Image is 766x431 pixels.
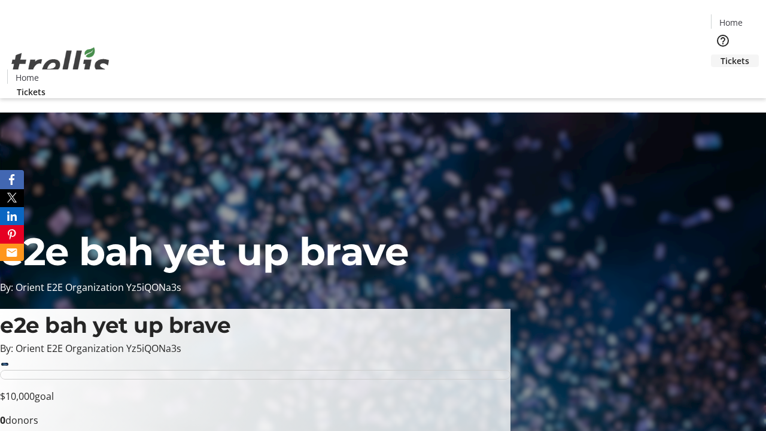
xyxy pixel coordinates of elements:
img: Orient E2E Organization Yz5iQONa3s's Logo [7,34,114,94]
span: Tickets [721,54,749,67]
a: Home [712,16,750,29]
a: Home [8,71,46,84]
a: Tickets [711,54,759,67]
a: Tickets [7,86,55,98]
button: Help [711,29,735,53]
span: Home [719,16,743,29]
button: Cart [711,67,735,91]
span: Tickets [17,86,45,98]
span: Home [16,71,39,84]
